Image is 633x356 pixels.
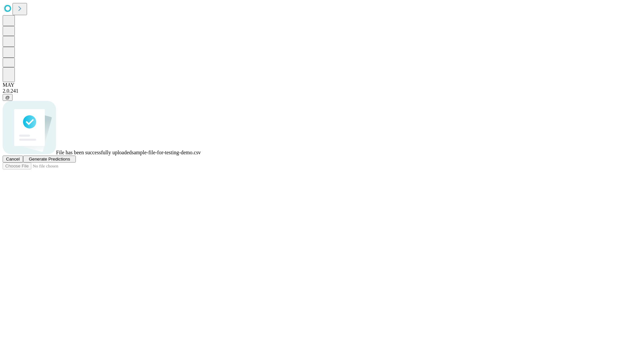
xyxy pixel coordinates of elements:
span: @ [5,95,10,100]
span: File has been successfully uploaded [56,150,132,155]
span: Cancel [6,157,20,162]
div: 2.0.241 [3,88,630,94]
button: Generate Predictions [23,156,76,163]
span: Generate Predictions [29,157,70,162]
button: Cancel [3,156,23,163]
div: MAY [3,82,630,88]
button: @ [3,94,13,101]
span: sample-file-for-testing-demo.csv [132,150,201,155]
